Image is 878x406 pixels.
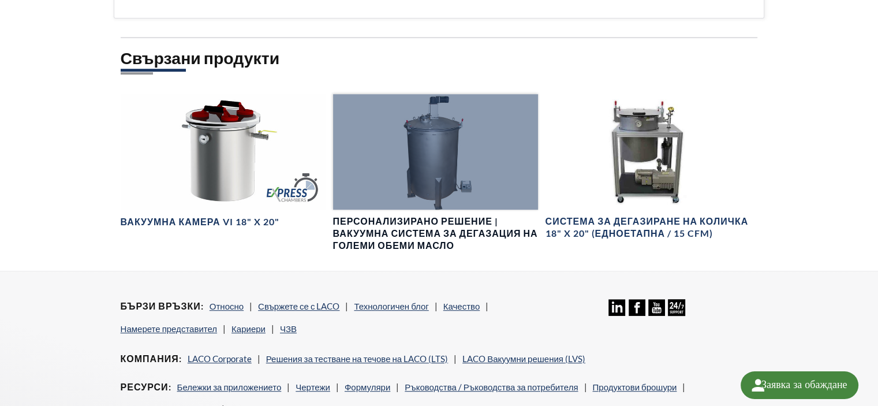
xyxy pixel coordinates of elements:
[354,301,428,311] a: Технологичен блог
[210,301,244,311] a: Относно
[749,376,767,394] img: кръгъл бутон
[462,353,585,364] a: LACO Вакуумни решения (LVS)
[668,299,685,316] img: Икона за 24/7 поддръжка
[121,323,217,334] a: Намерете представител
[296,382,330,392] a: Чертежи
[121,300,201,311] font: Бързи връзки
[121,353,179,364] font: Компания
[333,215,538,251] font: Персонализирано решение | Вакуумна система за дегазация на големи обеми масло
[668,307,685,318] a: 24/7 поддръжка
[592,382,677,392] a: Продуктови брошури
[121,94,326,228] a: LVC1820-3111-VI Алуминиева експресна камера с дръжки на капака с вендуза, изглед отпред под ъгълВ...
[545,215,748,239] font: Система за дегазиране на количка 18" X 20" (едноетапна / 15 CFM)
[333,94,539,252] a: Голяма вакуумна камера за дегазация от неръждаема стомана с капацитет до 55 галона маслоПерсонали...
[545,94,750,240] a: Изображение на система за дегазация на количка 18" X 20" (едноетапна / 15 CFM)Система за дегазира...
[121,216,279,227] font: Вакуумна камера VI 18" X 20"
[443,301,480,311] a: Качество
[761,377,847,392] font: Заявка за обаждане
[280,323,297,334] a: ЧЗВ
[121,381,169,392] font: Ресурси
[405,382,578,392] a: Ръководства / Ръководства за потребителя
[177,382,282,392] a: Бележки за приложението
[266,353,448,364] a: Решения за тестване на течове на LACO (LTS)
[188,353,252,364] a: LACO Corporate
[741,371,858,399] div: Заявка за обаждане
[345,382,390,392] a: Формуляри
[258,301,339,311] a: Свържете се с LACO
[121,48,280,68] font: Свързани продукти
[231,323,266,334] a: Кариери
